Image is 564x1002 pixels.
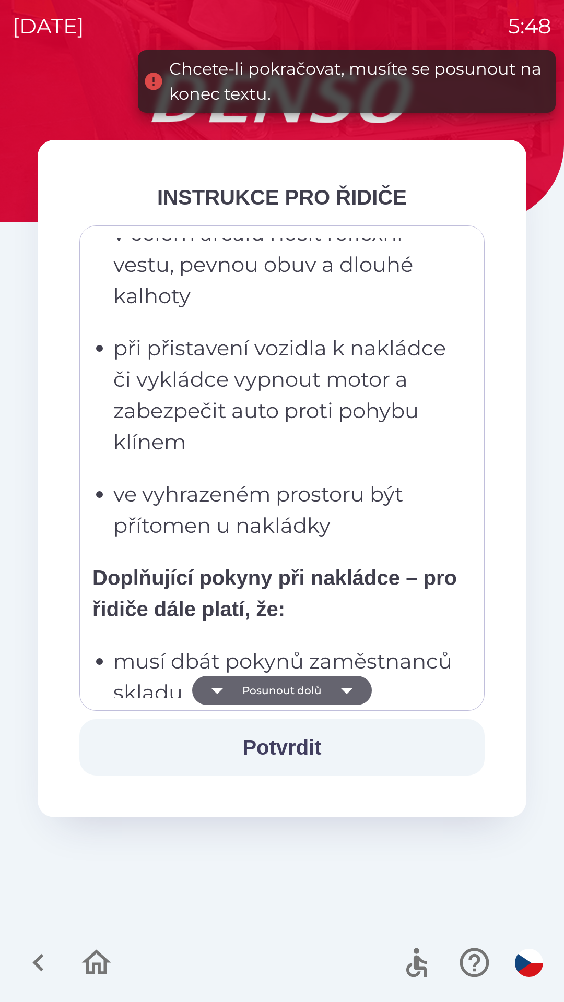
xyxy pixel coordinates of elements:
p: 5:48 [508,10,551,42]
img: Logo [38,73,526,123]
p: musí dbát pokynů zaměstnanců skladu [113,646,457,708]
div: INSTRUKCE PRO ŘIDIČE [79,182,485,213]
img: cs flag [515,949,543,977]
p: ve vyhrazeném prostoru být přítomen u nakládky [113,479,457,541]
div: Chcete-li pokračovat, musíte se posunout na konec textu. [169,56,545,106]
button: Potvrdit [79,719,485,776]
p: [DATE] [13,10,84,42]
p: v celém areálu nosit reflexní vestu, pevnou obuv a dlouhé kalhoty [113,218,457,312]
button: Posunout dolů [192,676,372,705]
p: při přistavení vozidla k nakládce či vykládce vypnout motor a zabezpečit auto proti pohybu klínem [113,332,457,458]
strong: Doplňující pokyny při nakládce – pro řidiče dále platí, že: [92,566,457,621]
